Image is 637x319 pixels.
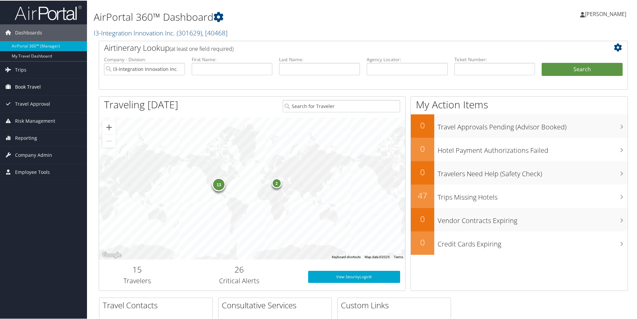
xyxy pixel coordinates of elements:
[170,44,234,52] span: (at least one field required)
[177,28,202,37] span: ( 301629 )
[104,276,171,285] h3: Travelers
[15,95,50,112] span: Travel Approval
[438,212,628,225] h3: Vendor Contracts Expiring
[181,263,298,275] h2: 26
[438,235,628,248] h3: Credit Cards Expiring
[212,177,225,191] div: 13
[580,3,633,23] a: [PERSON_NAME]
[438,165,628,178] h3: Travelers Need Help (Safety Check)
[454,56,535,62] label: Ticket Number:
[438,189,628,201] h3: Trips Missing Hotels
[104,56,185,62] label: Company - Division:
[102,120,116,133] button: Zoom in
[192,56,273,62] label: First Name:
[411,119,434,130] h2: 0
[104,97,178,111] h1: Traveling [DATE]
[15,146,52,163] span: Company Admin
[308,270,400,282] a: View SecurityLogic®
[279,56,360,62] label: Last Name:
[15,129,37,146] span: Reporting
[411,236,434,247] h2: 0
[94,28,227,37] a: I3-Integration Innovation Inc.
[367,56,448,62] label: Agency Locator:
[411,114,628,137] a: 0Travel Approvals Pending (Advisor Booked)
[101,250,123,259] a: Open this area in Google Maps (opens a new window)
[438,142,628,154] h3: Hotel Payment Authorizations Failed
[411,231,628,254] a: 0Credit Cards Expiring
[272,177,282,187] div: 2
[411,189,434,201] h2: 47
[202,28,227,37] span: , [ 40468 ]
[104,263,171,275] h2: 15
[411,161,628,184] a: 0Travelers Need Help (Safety Check)
[411,213,434,224] h2: 0
[394,254,403,258] a: Terms (opens in new tab)
[585,10,626,17] span: [PERSON_NAME]
[411,142,434,154] h2: 0
[15,4,82,20] img: airportal-logo.png
[222,299,332,310] h2: Consultative Services
[15,112,55,129] span: Risk Management
[181,276,298,285] h3: Critical Alerts
[103,299,212,310] h2: Travel Contacts
[94,9,453,23] h1: AirPortal 360™ Dashboard
[15,78,41,95] span: Book Travel
[411,166,434,177] h2: 0
[438,118,628,131] h3: Travel Approvals Pending (Advisor Booked)
[411,97,628,111] h1: My Action Items
[15,61,26,78] span: Trips
[411,207,628,231] a: 0Vendor Contracts Expiring
[411,184,628,207] a: 47Trips Missing Hotels
[283,99,400,112] input: Search for Traveler
[104,41,578,53] h2: Airtinerary Lookup
[332,254,361,259] button: Keyboard shortcuts
[341,299,451,310] h2: Custom Links
[542,62,623,76] button: Search
[15,163,50,180] span: Employee Tools
[101,250,123,259] img: Google
[15,24,42,40] span: Dashboards
[102,134,116,147] button: Zoom out
[365,254,390,258] span: Map data ©2025
[411,137,628,161] a: 0Hotel Payment Authorizations Failed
